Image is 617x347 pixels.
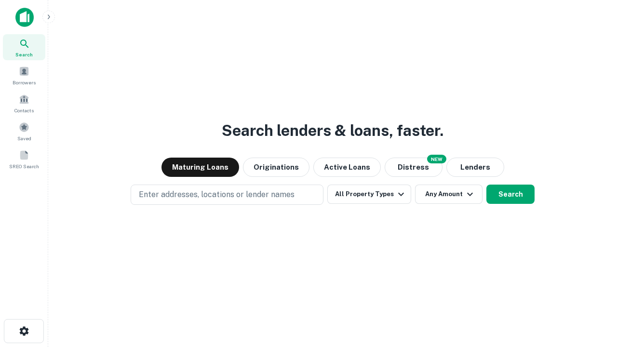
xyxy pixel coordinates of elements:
[385,158,443,177] button: Search distressed loans with lien and other non-mortgage details.
[9,162,39,170] span: SREO Search
[15,51,33,58] span: Search
[14,107,34,114] span: Contacts
[243,158,309,177] button: Originations
[3,62,45,88] a: Borrowers
[427,155,446,163] div: NEW
[3,34,45,60] a: Search
[3,90,45,116] a: Contacts
[3,146,45,172] a: SREO Search
[13,79,36,86] span: Borrowers
[222,119,443,142] h3: Search lenders & loans, faster.
[131,185,323,205] button: Enter addresses, locations or lender names
[313,158,381,177] button: Active Loans
[327,185,411,204] button: All Property Types
[139,189,295,200] p: Enter addresses, locations or lender names
[15,8,34,27] img: capitalize-icon.png
[415,185,483,204] button: Any Amount
[486,185,535,204] button: Search
[17,134,31,142] span: Saved
[446,158,504,177] button: Lenders
[3,118,45,144] a: Saved
[569,270,617,316] iframe: Chat Widget
[161,158,239,177] button: Maturing Loans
